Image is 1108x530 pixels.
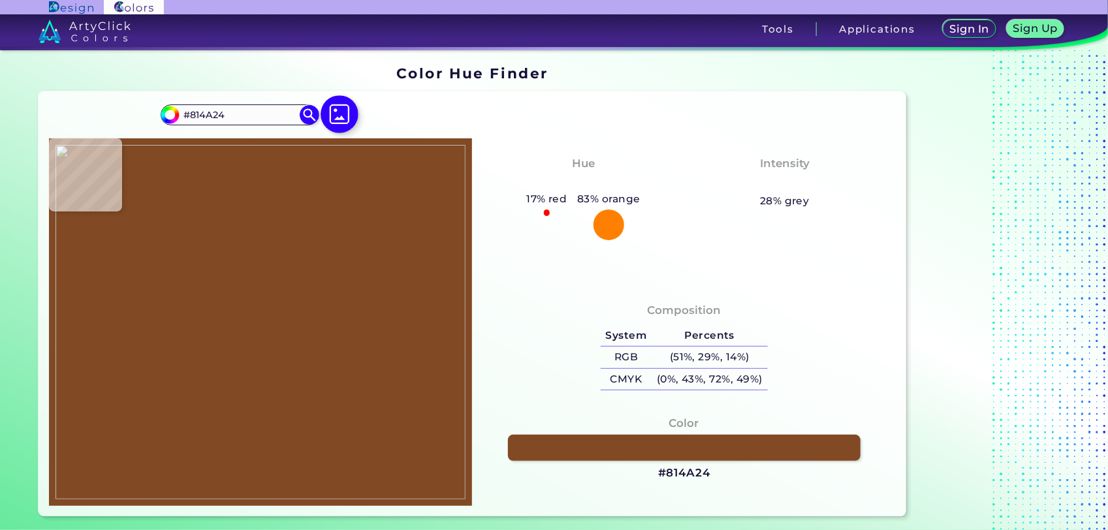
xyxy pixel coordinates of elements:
[39,20,131,43] img: logo_artyclick_colors_white.svg
[396,63,548,83] h1: Color Hue Finder
[652,325,767,347] h5: Percents
[528,175,639,191] h3: Reddish Orange
[49,1,93,14] img: ArtyClick Design logo
[760,193,810,210] h5: 28% grey
[658,465,710,481] h3: #814A24
[179,106,300,123] input: type color..
[601,347,652,368] h5: RGB
[652,347,767,368] h5: (51%, 29%, 14%)
[754,175,815,191] h3: Medium
[760,154,810,173] h4: Intensity
[572,154,595,173] h4: Hue
[952,24,987,34] h5: Sign In
[55,145,466,499] img: abc52693-2752-4932-8a4c-3b55307a656c
[652,369,767,390] h5: (0%, 43%, 72%, 49%)
[647,301,721,320] h4: Composition
[522,191,573,208] h5: 17% red
[669,414,699,433] h4: Color
[1015,23,1056,33] h5: Sign Up
[911,61,1075,522] iframe: Advertisement
[601,325,652,347] h5: System
[300,105,319,125] img: icon search
[945,21,994,37] a: Sign In
[572,191,645,208] h5: 83% orange
[762,24,794,34] h3: Tools
[839,24,915,34] h3: Applications
[601,369,652,390] h5: CMYK
[321,95,358,133] img: icon picture
[1009,21,1061,37] a: Sign Up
